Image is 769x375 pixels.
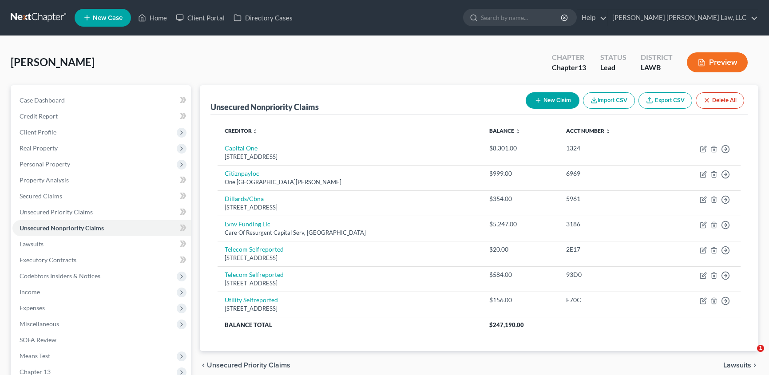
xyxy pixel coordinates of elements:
a: Telecom Selfreported [225,271,284,278]
span: Real Property [20,144,58,152]
i: chevron_left [200,362,207,369]
input: Search by name... [481,9,562,26]
a: Acct Number unfold_more [566,127,610,134]
a: Credit Report [12,108,191,124]
span: Credit Report [20,112,58,120]
span: New Case [93,15,123,21]
span: Means Test [20,352,50,359]
span: Secured Claims [20,192,62,200]
div: District [641,52,673,63]
div: $584.00 [489,270,552,279]
a: Directory Cases [229,10,297,26]
button: Preview [687,52,748,72]
span: $247,190.00 [489,321,524,328]
span: SOFA Review [20,336,56,343]
a: Case Dashboard [12,92,191,108]
span: Case Dashboard [20,96,65,104]
div: Chapter [552,52,586,63]
div: [STREET_ADDRESS] [225,203,475,212]
div: 1324 [566,144,652,153]
a: Utility Selfreported [225,296,278,304]
span: Personal Property [20,160,70,168]
a: SOFA Review [12,332,191,348]
button: Lawsuits chevron_right [723,362,758,369]
div: $999.00 [489,169,552,178]
div: $354.00 [489,194,552,203]
button: Delete All [696,92,744,109]
a: Unsecured Nonpriority Claims [12,220,191,236]
a: Export CSV [638,92,692,109]
div: $156.00 [489,296,552,304]
div: LAWB [641,63,673,73]
a: Property Analysis [12,172,191,188]
i: unfold_more [515,129,520,134]
div: Lead [600,63,626,73]
a: Client Portal [171,10,229,26]
a: Executory Contracts [12,252,191,268]
i: unfold_more [605,129,610,134]
iframe: Intercom live chat [739,345,760,366]
div: [STREET_ADDRESS] [225,153,475,161]
a: Dillards/Cbna [225,195,264,202]
a: Creditor unfold_more [225,127,258,134]
div: 6969 [566,169,652,178]
span: Lawsuits [723,362,751,369]
span: 1 [757,345,764,352]
a: Citiznpayloc [225,170,259,177]
a: Help [577,10,607,26]
a: Lvnv Funding Llc [225,220,270,228]
span: Codebtors Insiders & Notices [20,272,100,280]
div: $8,301.00 [489,144,552,153]
div: Chapter [552,63,586,73]
span: Executory Contracts [20,256,76,264]
span: Unsecured Priority Claims [20,208,93,216]
span: Property Analysis [20,176,69,184]
div: Unsecured Nonpriority Claims [210,102,319,112]
span: Client Profile [20,128,56,136]
span: [PERSON_NAME] [11,55,95,68]
th: Balance Total [218,317,482,333]
button: Import CSV [583,92,635,109]
span: Lawsuits [20,240,44,248]
a: Home [134,10,171,26]
div: Status [600,52,626,63]
i: unfold_more [253,129,258,134]
div: [STREET_ADDRESS] [225,304,475,313]
div: $5,247.00 [489,220,552,229]
div: [STREET_ADDRESS] [225,279,475,288]
span: Unsecured Nonpriority Claims [20,224,104,232]
span: Income [20,288,40,296]
a: [PERSON_NAME] [PERSON_NAME] Law, LLC [608,10,758,26]
div: E70C [566,296,652,304]
button: chevron_left Unsecured Priority Claims [200,362,290,369]
div: 3186 [566,220,652,229]
a: Capital One [225,144,258,152]
span: Unsecured Priority Claims [207,362,290,369]
span: Expenses [20,304,45,312]
div: 2E17 [566,245,652,254]
div: 93D0 [566,270,652,279]
div: [STREET_ADDRESS] [225,254,475,262]
div: One [GEOGRAPHIC_DATA][PERSON_NAME] [225,178,475,186]
span: Miscellaneous [20,320,59,328]
div: $20.00 [489,245,552,254]
a: Secured Claims [12,188,191,204]
a: Balance unfold_more [489,127,520,134]
button: New Claim [526,92,579,109]
a: Unsecured Priority Claims [12,204,191,220]
a: Lawsuits [12,236,191,252]
div: 5961 [566,194,652,203]
a: Telecom Selfreported [225,245,284,253]
div: Care Of Resurgent Capital Serv, [GEOGRAPHIC_DATA] [225,229,475,237]
span: 13 [578,63,586,71]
